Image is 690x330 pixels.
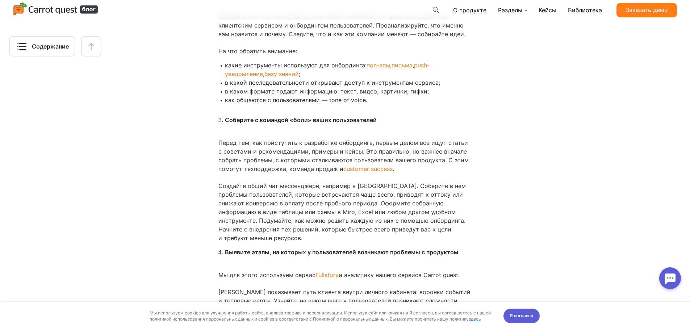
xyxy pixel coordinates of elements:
a: письма [392,62,413,69]
div: Мы используем cookies для улучшения работы сайта, анализа трафика и персонализации. Используя сай... [150,8,495,20]
a: customer success [343,165,393,172]
li: в каком формате подают информацию: текст, видео, картинки, гифки; [225,87,472,96]
li: какие инструменты используют для онбординга: , , , ; [225,61,472,78]
p: На что обратить внимание: [218,47,472,55]
p: Перед тем, как приступить к разработке онбординга, первым делом все ищут статьи с советами и реко... [218,138,472,173]
p: Выберите топ-3 из конкурентов или любых компаний, которые восхищают вас клиентским сервисом и онб... [218,12,472,38]
a: Разделы [495,3,530,17]
a: Заказать демо [616,3,677,17]
li: как общаются с пользователями — tone of voice. [225,96,472,104]
a: push-уведомления [225,62,430,78]
span: Я согласен [510,11,534,18]
a: поп-апы [367,62,390,69]
a: Библиотека [565,3,605,17]
a: Кейсы [536,3,559,17]
li: в какой последовательности открывают доступ к инструментам сервиса; [225,78,472,87]
a: О продукте [450,3,489,17]
strong: Соберите с командой «боли» ваших пользователей [225,116,377,124]
img: Carrot quest [13,2,99,17]
a: Fullstory [315,271,339,279]
a: базу знаний [264,70,299,78]
p: Создайте общий чат мессенджере, например в [GEOGRAPHIC_DATA]. Соберите в нем проблемы пользовател... [218,181,472,242]
a: здесь [469,14,481,20]
strong: Выявите этапы, на которых у пользователей возникают проблемы с продуктом [225,248,458,256]
button: Я согласен [503,7,540,21]
span: Содержание [32,42,69,51]
p: Мы для этого используем сервис и аналитику нашего сервиса Carrot quest. [218,271,472,279]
